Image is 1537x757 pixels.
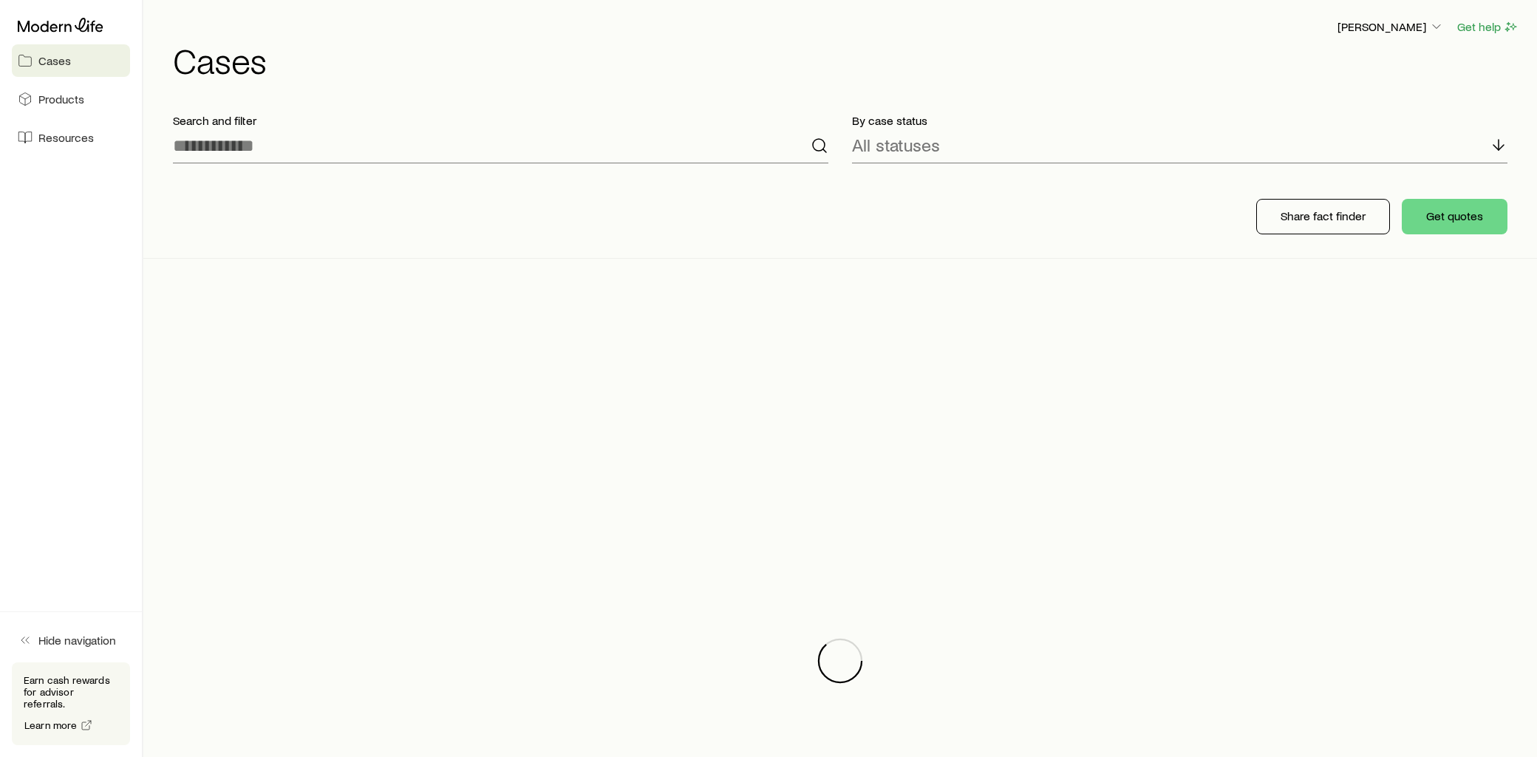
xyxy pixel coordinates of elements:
[1337,18,1445,36] button: [PERSON_NAME]
[24,674,118,710] p: Earn cash rewards for advisor referrals.
[12,624,130,656] button: Hide navigation
[12,662,130,745] div: Earn cash rewards for advisor referrals.Learn more
[38,53,71,68] span: Cases
[852,135,940,155] p: All statuses
[1256,199,1390,234] button: Share fact finder
[1402,199,1507,234] button: Get quotes
[12,44,130,77] a: Cases
[24,720,78,730] span: Learn more
[852,113,1507,128] p: By case status
[12,121,130,154] a: Resources
[38,633,116,648] span: Hide navigation
[173,113,828,128] p: Search and filter
[173,42,1519,78] h1: Cases
[1281,208,1366,223] p: Share fact finder
[38,92,84,106] span: Products
[1456,18,1519,35] button: Get help
[38,130,94,145] span: Resources
[12,83,130,115] a: Products
[1337,19,1444,34] p: [PERSON_NAME]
